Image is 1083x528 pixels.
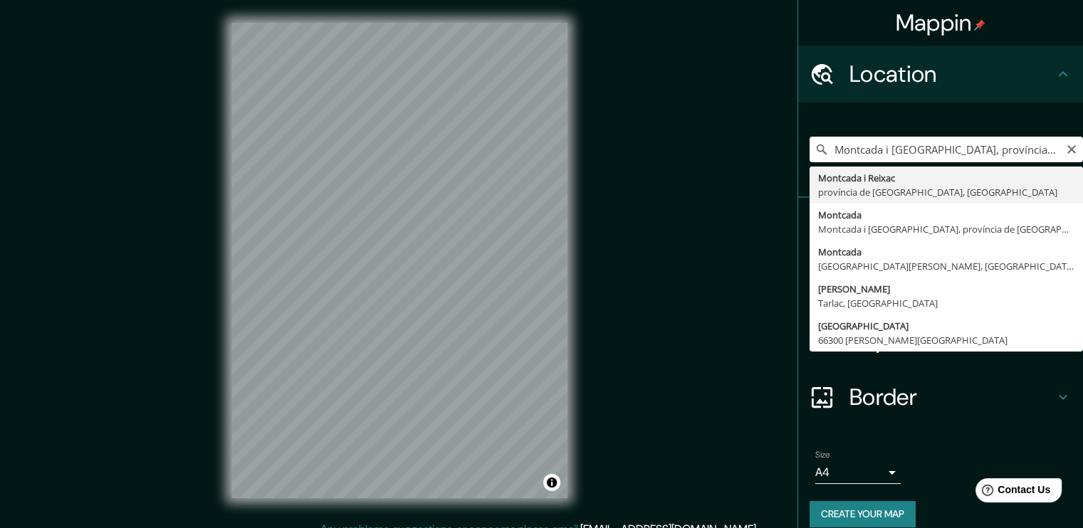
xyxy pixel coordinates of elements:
[818,171,1074,185] div: Montcada i Reixac
[818,222,1074,236] div: Montcada i [GEOGRAPHIC_DATA], província de [GEOGRAPHIC_DATA], [GEOGRAPHIC_DATA]
[974,19,985,31] img: pin-icon.png
[818,319,1074,333] div: [GEOGRAPHIC_DATA]
[849,383,1055,411] h4: Border
[818,185,1074,199] div: província de [GEOGRAPHIC_DATA], [GEOGRAPHIC_DATA]
[1066,142,1077,155] button: Clear
[849,60,1055,88] h4: Location
[818,259,1074,273] div: [GEOGRAPHIC_DATA][PERSON_NAME], [GEOGRAPHIC_DATA]
[810,137,1083,162] input: Pick your city or area
[543,474,560,491] button: Toggle attribution
[798,46,1083,102] div: Location
[798,369,1083,426] div: Border
[818,333,1074,347] div: 66300 [PERSON_NAME][GEOGRAPHIC_DATA]
[798,255,1083,312] div: Style
[815,449,830,461] label: Size
[798,312,1083,369] div: Layout
[818,296,1074,310] div: Tarlac, [GEOGRAPHIC_DATA]
[798,198,1083,255] div: Pins
[849,326,1055,354] h4: Layout
[956,472,1067,512] iframe: Help widget launcher
[815,461,901,484] div: A4
[810,501,916,527] button: Create your map
[818,282,1074,296] div: [PERSON_NAME]
[896,9,986,37] h4: Mappin
[818,208,1074,222] div: Montcada
[231,23,567,498] canvas: Map
[818,245,1074,259] div: Montcada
